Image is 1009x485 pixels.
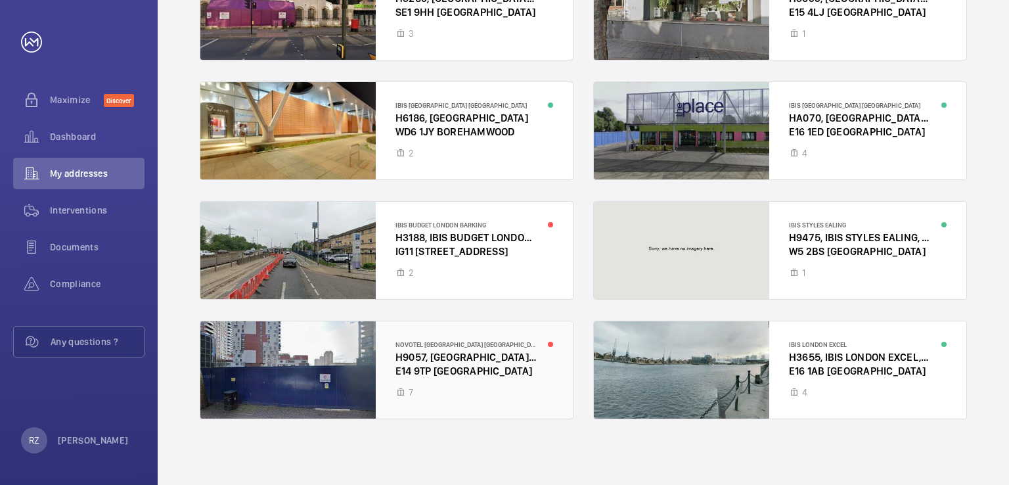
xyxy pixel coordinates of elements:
p: RZ [29,434,39,447]
span: Dashboard [50,130,145,143]
span: Compliance [50,277,145,290]
span: Maximize [50,93,104,106]
span: Interventions [50,204,145,217]
span: My addresses [50,167,145,180]
span: Documents [50,241,145,254]
p: [PERSON_NAME] [58,434,129,447]
span: Any questions ? [51,335,144,348]
span: Discover [104,94,134,107]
